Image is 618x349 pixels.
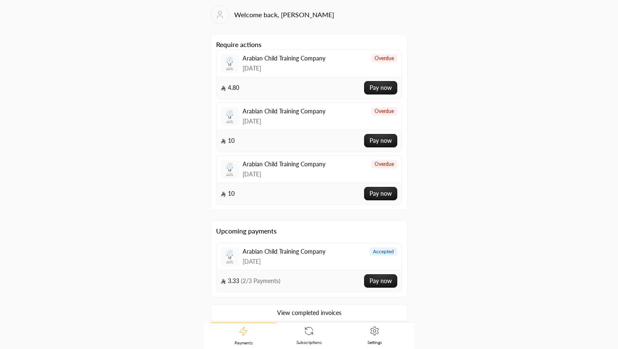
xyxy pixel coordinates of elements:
[243,117,325,126] span: [DATE]
[216,226,402,236] span: Upcoming payments
[222,162,238,177] img: Logo
[375,161,394,168] span: overdue
[243,170,325,178] span: [DATE]
[216,50,402,99] a: LogoArabian Child Training Company[DATE]overdue 4.80Pay now
[216,155,402,205] a: LogoArabian Child Training Company[DATE]overdue 10Pay now
[276,323,342,349] a: Subscriptions
[211,304,407,321] a: View completed invoices
[221,84,239,92] span: 4.80
[216,39,402,205] span: Require actions
[342,323,407,349] a: Settings
[243,247,325,256] span: Arabian Child Training Company
[364,81,397,94] button: Pay now
[367,339,382,345] span: Settings
[221,189,235,198] span: 10
[375,108,394,115] span: overdue
[221,136,235,145] span: 10
[234,10,334,20] h2: Welcome back, [PERSON_NAME]
[364,134,397,147] button: Pay now
[243,64,325,73] span: [DATE]
[222,56,238,71] img: Logo
[241,277,280,284] span: ( 2/3 Payments )
[375,55,394,62] span: overdue
[216,102,402,152] a: LogoArabian Child Training Company[DATE]overdue 10Pay now
[373,248,394,255] span: accepted
[364,187,397,200] button: Pay now
[243,107,325,115] span: Arabian Child Training Company
[222,109,238,124] img: Logo
[243,160,325,168] span: Arabian Child Training Company
[235,340,253,346] span: Payments
[296,339,322,345] span: Subscriptions
[364,274,397,288] button: Pay now
[211,323,276,349] a: Payments
[216,243,402,292] a: LogoArabian Child Training Company[DATE]accepted 3.33 (2/3 Payments)Pay now
[243,257,325,266] span: [DATE]
[243,54,325,63] span: Arabian Child Training Company
[221,277,280,285] span: 3.33
[222,249,238,264] img: Logo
